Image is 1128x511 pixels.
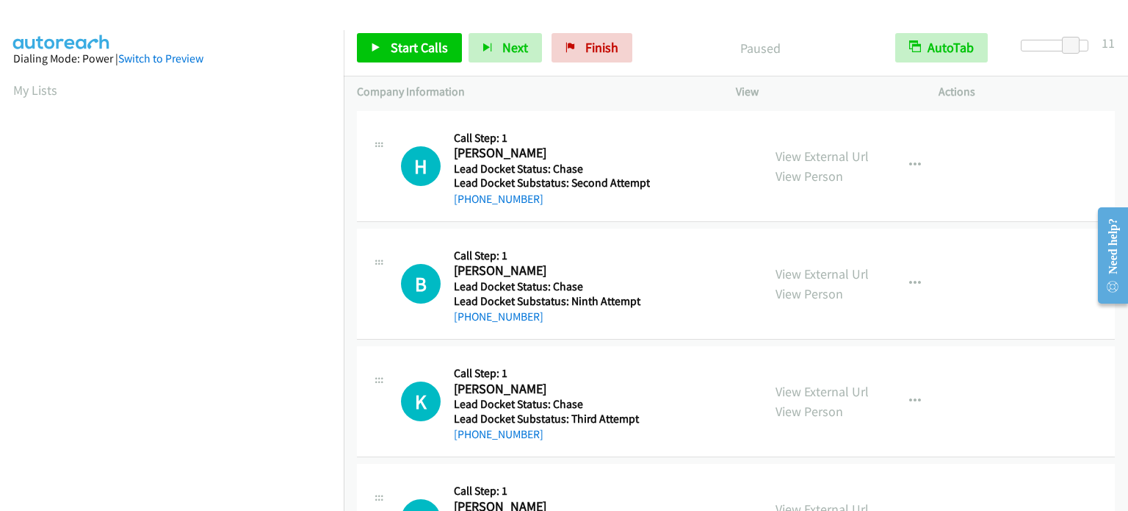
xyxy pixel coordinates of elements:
a: [PHONE_NUMBER] [454,192,543,206]
h2: [PERSON_NAME] [454,145,646,162]
div: 11 [1102,33,1115,53]
span: Finish [585,39,618,56]
a: Switch to Preview [118,51,203,65]
h1: K [401,382,441,421]
span: Next [502,39,528,56]
a: Start Calls [357,33,462,62]
h5: Lead Docket Status: Chase [454,279,646,294]
a: My Lists [13,82,57,99]
h2: [PERSON_NAME] [454,381,646,398]
p: Actions [939,83,1115,101]
a: View External Url [775,383,869,400]
a: [PHONE_NUMBER] [454,310,543,324]
h2: [PERSON_NAME] [454,262,646,279]
div: The call is yet to be attempted [401,264,441,304]
h5: Lead Docket Status: Chase [454,162,650,176]
div: The call is yet to be attempted [401,382,441,421]
iframe: Resource Center [1086,197,1128,314]
a: View Person [775,168,843,185]
h5: Lead Docket Substatus: Third Attempt [454,412,646,426]
a: [PHONE_NUMBER] [454,427,543,441]
h5: Lead Docket Status: Chase [454,397,646,412]
a: View External Url [775,148,869,165]
a: View External Url [775,265,869,282]
h1: H [401,146,441,186]
p: Company Information [357,83,709,101]
button: AutoTab [895,33,988,62]
span: Start Calls [391,39,448,56]
h5: Call Step: 1 [454,131,650,146]
button: Next [469,33,542,62]
p: Paused [652,38,869,58]
div: Dialing Mode: Power | [13,50,330,68]
h5: Lead Docket Substatus: Ninth Attempt [454,294,646,309]
h1: B [401,264,441,304]
h5: Call Step: 1 [454,249,646,263]
h5: Call Step: 1 [454,484,646,499]
a: View Person [775,285,843,302]
div: The call is yet to be attempted [401,146,441,186]
p: View [736,83,912,101]
h5: Lead Docket Substatus: Second Attempt [454,176,650,190]
a: Finish [552,33,632,62]
h5: Call Step: 1 [454,366,646,381]
a: View Person [775,403,843,420]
